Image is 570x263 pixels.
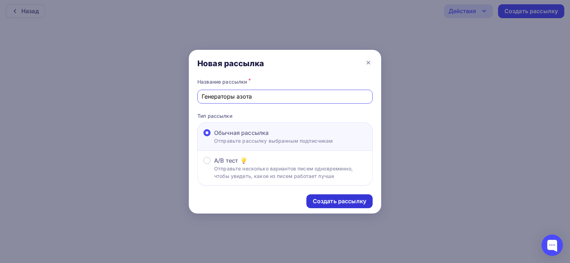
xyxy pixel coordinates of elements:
span: Обычная рассылка [214,128,269,137]
div: Название рассылки [197,77,373,87]
p: Тип рассылки [197,112,373,120]
div: Создать рассылку [313,197,366,205]
input: Придумайте название рассылки [202,92,369,101]
p: Отправьте рассылку выбранным подписчикам [214,137,333,144]
p: Отправьте несколько вариантов писем одновременно, чтобы увидеть, какое из писем работает лучше [214,165,367,180]
div: Новая рассылка [197,58,264,68]
span: A/B тест [214,156,238,165]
